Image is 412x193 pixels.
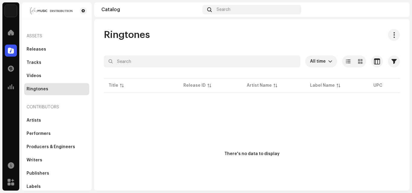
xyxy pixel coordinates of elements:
div: dropdown trigger [328,55,332,67]
img: bb356b9b-6e90-403f-adc8-c282c7c2e227 [5,5,17,17]
div: Publishers [27,171,49,176]
re-m-nav-item: Ringtones [24,83,89,95]
div: Artists [27,118,41,123]
re-a-nav-header: Assets [24,29,89,43]
div: Ringtones [27,87,48,92]
img: a077dcaa-7d6e-457a-9477-1dc4457363bf [27,7,77,14]
re-a-nav-header: Contributors [24,100,89,114]
div: Tracks [27,60,41,65]
re-m-nav-item: Tracks [24,57,89,69]
re-m-nav-item: Labels [24,181,89,193]
div: Releases [27,47,46,52]
div: Labels [27,184,41,189]
span: Ringtones [104,29,150,41]
div: Producers & Engineers [27,145,75,149]
re-m-nav-item: Artists [24,114,89,126]
re-m-nav-item: Writers [24,154,89,166]
span: Search [217,7,230,12]
div: Writers [27,158,42,163]
div: Catalog [101,7,200,12]
re-m-nav-item: Performers [24,128,89,140]
re-m-nav-item: Videos [24,70,89,82]
img: c1423b3d-6ebf-4b6c-a5b6-ef04f0de1f57 [393,5,402,14]
div: Performers [27,131,51,136]
div: There's no data to display [224,151,280,157]
input: Search [104,55,300,67]
re-m-nav-item: Publishers [24,167,89,179]
span: All time [310,55,328,67]
div: Videos [27,73,41,78]
re-m-nav-item: Producers & Engineers [24,141,89,153]
re-m-nav-item: Releases [24,43,89,55]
